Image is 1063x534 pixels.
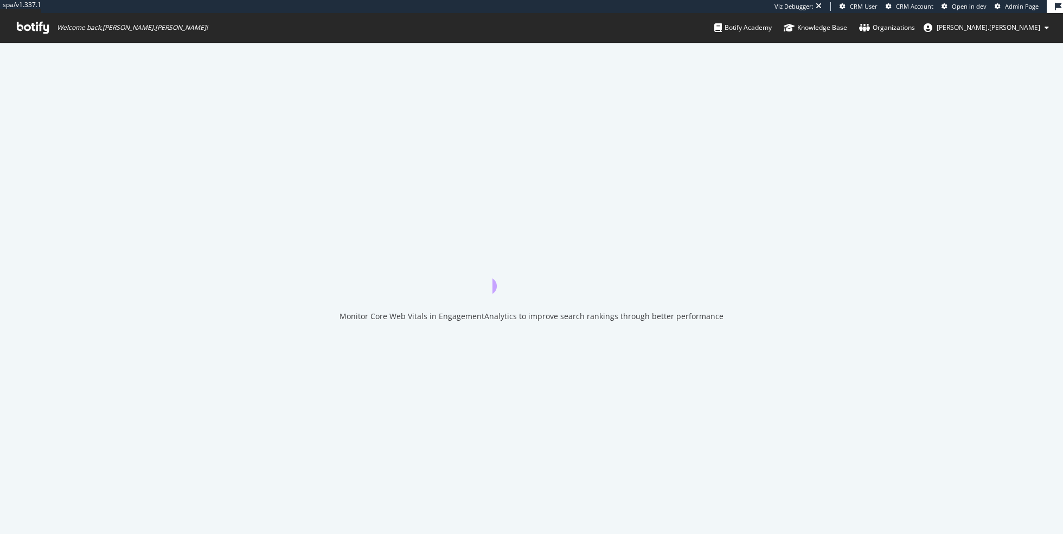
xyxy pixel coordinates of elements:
span: ryan.flanagan [937,23,1040,32]
a: Open in dev [942,2,987,11]
div: Viz Debugger: [774,2,814,11]
span: CRM User [850,2,878,10]
a: Admin Page [995,2,1039,11]
div: animation [492,255,571,294]
span: Welcome back, [PERSON_NAME].[PERSON_NAME] ! [57,23,208,32]
div: Botify Academy [714,22,772,33]
a: Organizations [859,13,915,42]
div: Monitor Core Web Vitals in EngagementAnalytics to improve search rankings through better performance [340,311,723,322]
div: Organizations [859,22,915,33]
span: Open in dev [952,2,987,10]
span: CRM Account [896,2,933,10]
a: Knowledge Base [784,13,847,42]
div: Knowledge Base [784,22,847,33]
button: [PERSON_NAME].[PERSON_NAME] [915,19,1058,36]
a: Botify Academy [714,13,772,42]
a: CRM User [840,2,878,11]
span: Admin Page [1005,2,1039,10]
a: CRM Account [886,2,933,11]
